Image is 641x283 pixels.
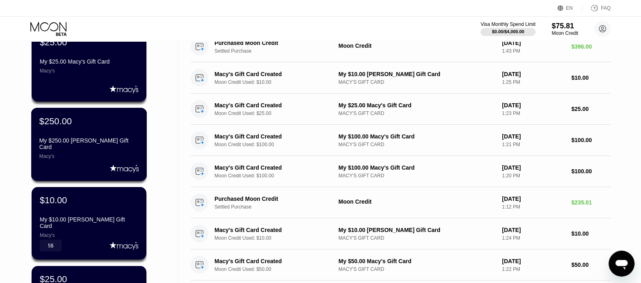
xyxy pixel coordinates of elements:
[571,43,611,50] div: $396.00
[502,71,565,77] div: [DATE]
[191,94,611,125] div: Macy's Gift Card CreatedMoon Credit Used: $25.00My $25.00 Macy's Gift CardMACY'S GIFT CARD[DATE]1...
[339,164,495,171] div: My $100.00 Macy's Gift Card
[339,71,495,77] div: My $10.00 [PERSON_NAME] Gift Card
[214,196,333,202] div: Purchased Moon Credit
[191,187,611,218] div: Purchased Moon CreditSettled PurchaseMoon Credit[DATE]1:12 PM$235.01
[40,58,138,65] div: My $25.00 Macy's Gift Card
[502,40,565,46] div: [DATE]
[339,173,495,179] div: MACY'S GIFT CARD
[214,258,333,264] div: Macy's Gift Card Created
[214,164,333,171] div: Macy's Gift Card Created
[214,204,342,210] div: Settled Purchase
[571,106,611,112] div: $25.00
[40,232,138,238] div: Macy's
[214,235,342,241] div: Moon Credit Used: $10.00
[214,71,333,77] div: Macy's Gift Card Created
[40,195,67,206] div: $10.00
[502,258,565,264] div: [DATE]
[571,199,611,206] div: $235.01
[339,266,495,272] div: MACY'S GIFT CARD
[214,227,333,233] div: Macy's Gift Card Created
[601,5,611,11] div: FAQ
[582,4,611,12] div: FAQ
[40,68,138,74] div: Macy's
[339,198,495,205] div: Moon Credit
[191,62,611,94] div: Macy's Gift Card CreatedMoon Credit Used: $10.00My $10.00 [PERSON_NAME] Gift CardMACY'S GIFT CARD...
[339,227,495,233] div: My $10.00 [PERSON_NAME] Gift Card
[32,108,146,181] div: $250.00My $250.00 [PERSON_NAME] Gift CardMacy's
[48,243,53,249] div: 5$
[214,40,333,46] div: Purchased Moon Credit
[566,5,573,11] div: EN
[39,137,139,150] div: My $250.00 [PERSON_NAME] Gift Card
[502,102,565,109] div: [DATE]
[571,168,611,174] div: $100.00
[40,216,138,229] div: My $10.00 [PERSON_NAME] Gift Card
[502,196,565,202] div: [DATE]
[339,133,495,140] div: My $100.00 Macy's Gift Card
[502,48,565,54] div: 1:43 PM
[571,74,611,81] div: $10.00
[339,258,495,264] div: My $50.00 Macy's Gift Card
[214,79,342,85] div: Moon Credit Used: $10.00
[492,29,524,34] div: $0.00 / $4,000.00
[502,111,565,116] div: 1:23 PM
[39,116,72,126] div: $250.00
[39,153,139,159] div: Macy's
[339,142,495,147] div: MACY'S GIFT CARD
[191,125,611,156] div: Macy's Gift Card CreatedMoon Credit Used: $100.00My $100.00 Macy's Gift CardMACY'S GIFT CARD[DATE...
[571,137,611,143] div: $100.00
[191,249,611,281] div: Macy's Gift Card CreatedMoon Credit Used: $50.00My $50.00 Macy's Gift CardMACY'S GIFT CARD[DATE]1...
[40,37,67,48] div: $25.00
[32,187,146,260] div: $10.00My $10.00 [PERSON_NAME] Gift CardMacy's5$
[502,133,565,140] div: [DATE]
[502,164,565,171] div: [DATE]
[480,21,535,27] div: Visa Monthly Spend Limit
[214,111,342,116] div: Moon Credit Used: $25.00
[339,111,495,116] div: MACY'S GIFT CARD
[339,43,495,49] div: Moon Credit
[480,21,535,36] div: Visa Monthly Spend Limit$0.00/$4,000.00
[502,227,565,233] div: [DATE]
[502,173,565,179] div: 1:20 PM
[339,79,495,85] div: MACY'S GIFT CARD
[214,102,333,109] div: Macy's Gift Card Created
[339,235,495,241] div: MACY'S GIFT CARD
[502,79,565,85] div: 1:25 PM
[214,266,342,272] div: Moon Credit Used: $50.00
[191,218,611,249] div: Macy's Gift Card CreatedMoon Credit Used: $10.00My $10.00 [PERSON_NAME] Gift CardMACY'S GIFT CARD...
[339,102,495,109] div: My $25.00 Macy's Gift Card
[571,262,611,268] div: $50.00
[32,29,146,102] div: $25.00My $25.00 Macy's Gift CardMacy's
[214,133,333,140] div: Macy's Gift Card Created
[191,156,611,187] div: Macy's Gift Card CreatedMoon Credit Used: $100.00My $100.00 Macy's Gift CardMACY'S GIFT CARD[DATE...
[40,240,62,251] div: 5$
[502,235,565,241] div: 1:24 PM
[609,251,635,277] iframe: Кнопка запуска окна обмена сообщениями
[214,142,342,147] div: Moon Credit Used: $100.00
[502,204,565,210] div: 1:12 PM
[552,22,578,30] div: $75.81
[502,142,565,147] div: 1:21 PM
[557,4,582,12] div: EN
[552,30,578,36] div: Moon Credit
[191,31,611,62] div: Purchased Moon CreditSettled PurchaseMoon Credit[DATE]1:43 PM$396.00
[214,173,342,179] div: Moon Credit Used: $100.00
[214,48,342,54] div: Settled Purchase
[571,230,611,237] div: $10.00
[552,22,578,36] div: $75.81Moon Credit
[502,266,565,272] div: 1:22 PM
